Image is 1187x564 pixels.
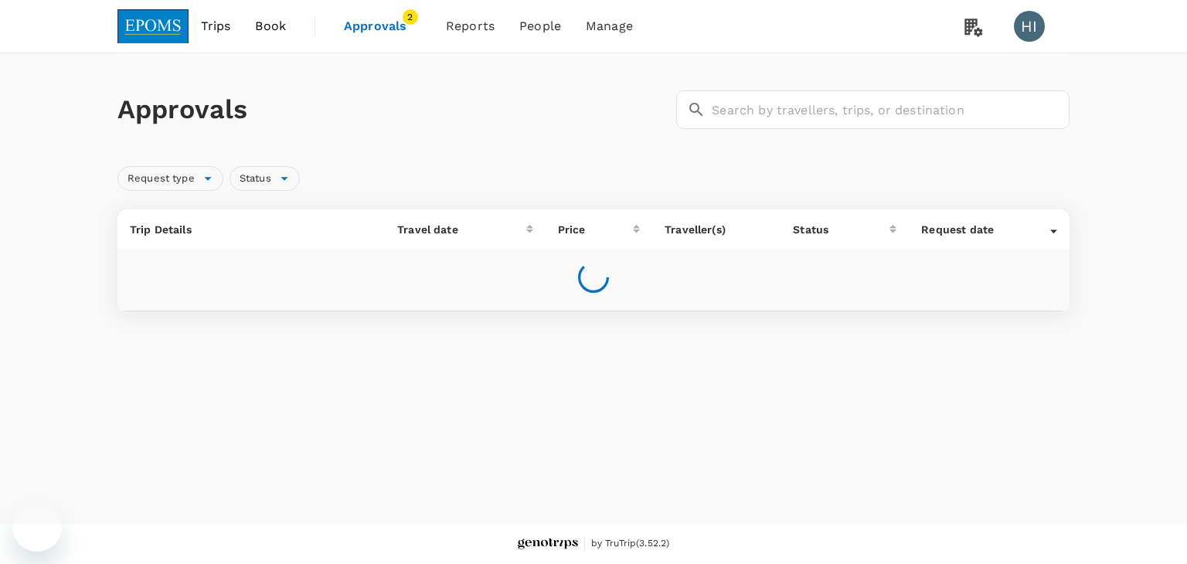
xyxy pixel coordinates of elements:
[117,9,189,43] img: EPOMS SDN BHD
[793,222,889,237] div: Status
[201,17,231,36] span: Trips
[130,222,372,237] p: Trip Details
[591,536,670,552] span: by TruTrip ( 3.52.2 )
[255,17,286,36] span: Book
[117,93,670,126] h1: Approvals
[586,17,633,36] span: Manage
[230,166,300,191] div: Status
[519,17,561,36] span: People
[665,222,768,237] p: Traveller(s)
[558,222,633,237] div: Price
[921,222,1050,237] div: Request date
[344,17,421,36] span: Approvals
[712,90,1070,129] input: Search by travellers, trips, or destination
[230,172,281,186] span: Status
[118,172,204,186] span: Request type
[117,166,223,191] div: Request type
[12,502,62,552] iframe: Button to launch messaging window
[403,9,418,25] span: 2
[1014,11,1045,42] div: HI
[397,222,526,237] div: Travel date
[518,539,578,550] img: Genotrips - EPOMS
[446,17,495,36] span: Reports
